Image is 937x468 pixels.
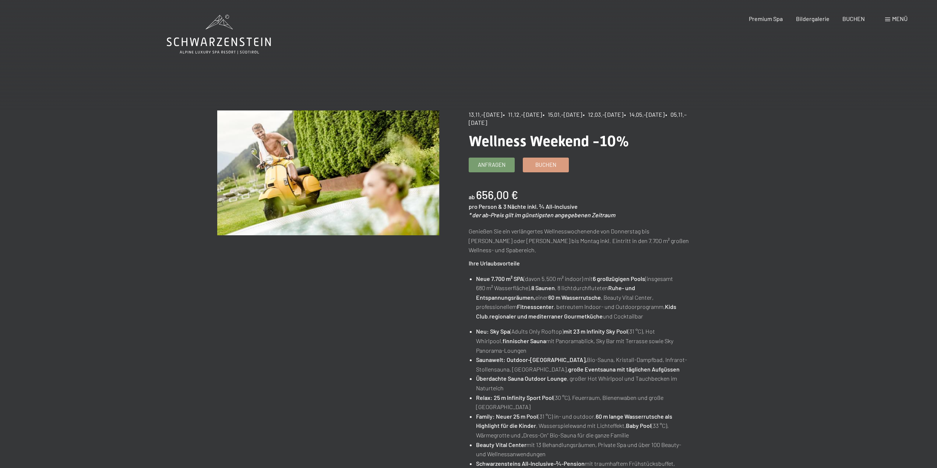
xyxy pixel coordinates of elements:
li: Bio-Sauna, Kristall-Dampfbad, Infrarot-Stollensauna, [GEOGRAPHIC_DATA], [476,355,690,374]
strong: 8 Saunen [531,284,555,291]
a: BUCHEN [842,15,865,22]
li: (30 °C), Feuerraum, Bienenwaben und große [GEOGRAPHIC_DATA] [476,393,690,412]
li: mit 13 Behandlungsräumen, Private Spa und über 100 Beauty- und Wellnessanwendungen [476,440,690,459]
em: * der ab-Preis gilt im günstigsten angegebenen Zeitraum [469,211,615,218]
p: Genießen Sie ein verlängertes Wellnesswochenende von Donnerstag bis [PERSON_NAME] oder [PERSON_NA... [469,226,691,255]
strong: Ihre Urlaubsvorteile [469,260,520,267]
strong: 60 m Wasserrutsche [548,294,601,301]
li: , großer Hot Whirlpool und Tauchbecken im Naturteich [476,374,690,393]
span: Anfragen [478,161,506,169]
strong: Überdachte Sauna Outdoor Lounge [476,375,567,382]
strong: Relax: 25 m Infinity Sport Pool [476,394,553,401]
strong: Family: Neuer 25 m Pool [476,413,538,420]
li: (Adults Only Rooftop) (31 °C), Hot Whirlpool, mit Panoramablick, Sky Bar mit Terrasse sowie Sky P... [476,327,690,355]
span: 3 Nächte [503,203,526,210]
span: • 11.12.–[DATE] [503,111,542,118]
strong: Baby Pool [626,422,651,429]
span: pro Person & [469,203,502,210]
strong: Neu: Sky Spa [476,328,510,335]
strong: Kids Club [476,303,676,320]
strong: regionaler und mediterraner Gourmetküche [489,313,603,320]
strong: Schwarzensteins All-Inclusive-¾-Pension [476,460,585,467]
a: Anfragen [469,158,514,172]
span: 13.11.–[DATE] [469,111,502,118]
strong: große Eventsauna mit täglichen Aufgüssen [568,366,680,373]
strong: finnischer Sauna [503,337,546,344]
a: Buchen [523,158,568,172]
span: Menü [892,15,908,22]
strong: Ruhe- und Entspannungsräumen, [476,284,635,301]
li: (31 °C) in- und outdoor, , Wasserspielewand mit Lichteffekt, (33 °C), Wärmegrotte und „Dress-On“ ... [476,412,690,440]
strong: Neue 7.700 m² SPA [476,275,524,282]
span: inkl. ¾ All-Inclusive [527,203,578,210]
strong: Beauty Vital Center [476,441,526,448]
strong: 6 großzügigen Pools [593,275,645,282]
a: Bildergalerie [796,15,829,22]
a: Premium Spa [749,15,783,22]
span: • 14.05.–[DATE] [624,111,665,118]
b: 656,00 € [476,188,518,201]
span: ab [469,193,475,200]
span: • 12.03.–[DATE] [583,111,623,118]
span: • 15.01.–[DATE] [543,111,582,118]
strong: Saunawelt: Outdoor-[GEOGRAPHIC_DATA], [476,356,587,363]
strong: Fitnesscenter [517,303,554,310]
img: Wellness Weekend -10% [217,110,439,235]
strong: mit 23 m Infinity Sky Pool [564,328,628,335]
li: (davon 5.500 m² indoor) mit (insgesamt 680 m² Wasserfläche), , 8 lichtdurchfluteten einer , Beaut... [476,274,690,321]
span: Buchen [535,161,556,169]
span: Wellness Weekend -10% [469,133,629,150]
